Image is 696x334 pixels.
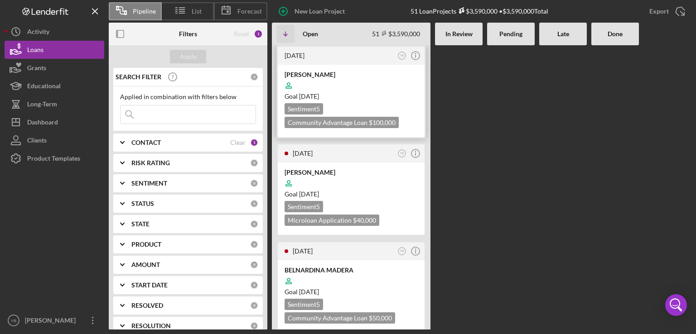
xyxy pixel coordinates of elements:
[11,318,17,323] text: YB
[131,322,171,329] b: RESOLUTION
[27,77,61,97] div: Educational
[250,281,258,289] div: 0
[23,311,82,332] div: [PERSON_NAME]
[27,149,80,170] div: Product Templates
[369,119,396,126] span: $100,000
[456,7,498,15] div: $3,590,000
[27,59,46,79] div: Grants
[299,92,319,100] time: 11/28/2025
[250,200,258,208] div: 0
[411,7,548,15] div: 51 Loan Projects • $3,590,000 Total
[295,2,345,20] div: New Loan Project
[557,30,569,38] b: Late
[27,23,49,43] div: Activity
[665,294,687,316] div: Open Intercom Messenger
[400,249,404,253] text: YB
[285,266,418,275] div: BELNARDINA MADERA
[285,312,395,324] div: Community Advantage Loan
[250,240,258,248] div: 0
[5,131,104,149] button: Clients
[116,73,161,81] b: SEARCH FILTER
[285,117,399,128] div: Community Advantage Loan
[133,8,156,15] span: Pipeline
[396,148,408,160] button: YB
[285,70,418,79] div: [PERSON_NAME]
[285,201,323,212] div: Sentiment 5
[5,113,104,131] button: Dashboard
[293,149,313,157] time: 2025-09-17 18:41
[299,190,319,198] time: 10/28/2025
[5,23,104,41] button: Activity
[396,50,408,62] button: YB
[237,8,262,15] span: Forecast
[131,282,168,289] b: START DATE
[131,261,160,268] b: AMOUNT
[293,247,313,255] time: 2025-09-17 16:26
[27,41,43,61] div: Loans
[131,200,154,207] b: STATUS
[250,159,258,167] div: 0
[285,52,304,59] time: 2025-09-19 14:23
[400,152,404,155] text: YB
[131,159,170,167] b: RISK RATING
[131,241,161,248] b: PRODUCT
[299,288,319,296] time: 11/26/2025
[120,93,256,100] div: Applied in combination with filters below
[250,220,258,228] div: 0
[250,138,258,147] div: 1
[276,241,426,334] a: [DATE]YBBELNARDINA MADERAGoal [DATE]Sentiment5Community Advantage Loan $50,000
[285,215,379,226] div: Microloan Application
[234,30,249,38] div: Reset
[369,314,392,322] span: $50,000
[131,302,163,309] b: RESOLVED
[276,45,426,138] a: [DATE]YB[PERSON_NAME]Goal [DATE]Sentiment5Community Advantage Loan $100,000
[445,30,473,38] b: In Review
[5,41,104,59] button: Loans
[303,30,318,38] b: Open
[27,113,58,134] div: Dashboard
[5,149,104,167] button: Product Templates
[250,261,258,269] div: 0
[285,288,319,296] span: Goal
[250,73,258,81] div: 0
[250,179,258,187] div: 0
[170,50,206,63] button: Apply
[608,30,623,38] b: Done
[5,77,104,95] button: Educational
[250,301,258,310] div: 0
[27,95,57,115] div: Long-Term
[285,299,323,310] div: Sentiment 5
[276,143,426,236] a: [DATE]YB[PERSON_NAME]Goal [DATE]Sentiment5Microloan Application $40,000
[5,59,104,77] button: Grants
[285,92,319,100] span: Goal
[499,30,522,38] b: Pending
[640,2,691,20] button: Export
[250,322,258,330] div: 0
[353,216,376,224] span: $40,000
[254,29,263,38] div: 1
[5,311,104,329] button: YB[PERSON_NAME]
[131,139,161,146] b: CONTACT
[649,2,669,20] div: Export
[285,168,418,177] div: [PERSON_NAME]
[230,139,246,146] div: Clear
[180,50,197,63] div: Apply
[285,190,319,198] span: Goal
[285,103,323,115] div: Sentiment 5
[372,30,420,38] div: 51 $3,590,000
[179,30,197,38] b: Filters
[131,180,167,187] b: SENTIMENT
[5,95,104,113] button: Long-Term
[27,131,47,152] div: Clients
[396,245,408,258] button: YB
[272,2,354,20] button: New Loan Project
[192,8,202,15] span: List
